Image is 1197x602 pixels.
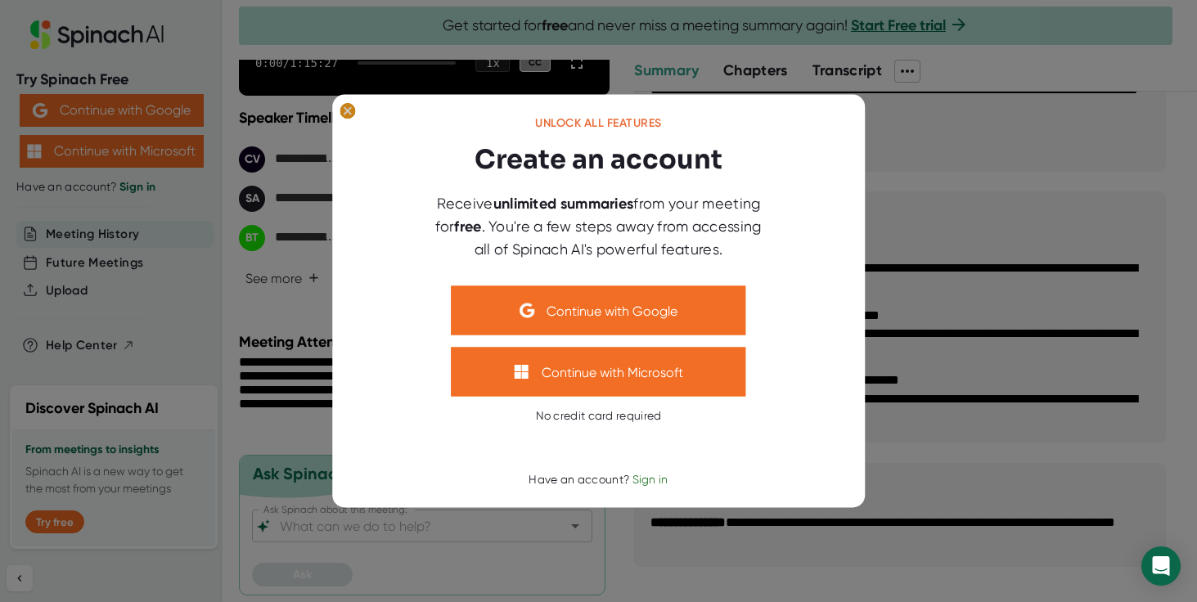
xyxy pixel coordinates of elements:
[529,472,668,487] div: Have an account?
[520,303,534,318] img: Aehbyd4JwY73AAAAAElFTkSuQmCC
[493,195,634,213] b: unlimited summaries
[632,472,668,485] span: Sign in
[427,192,771,260] div: Receive from your meeting for . You're a few steps away from accessing all of Spinach AI's powerf...
[1141,546,1181,586] div: Open Intercom Messenger
[535,115,662,130] div: Unlock all features
[452,286,746,335] button: Continue with Google
[454,218,481,236] b: free
[452,348,746,397] button: Continue with Microsoft
[536,409,662,424] div: No credit card required
[475,140,722,179] h3: Create an account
